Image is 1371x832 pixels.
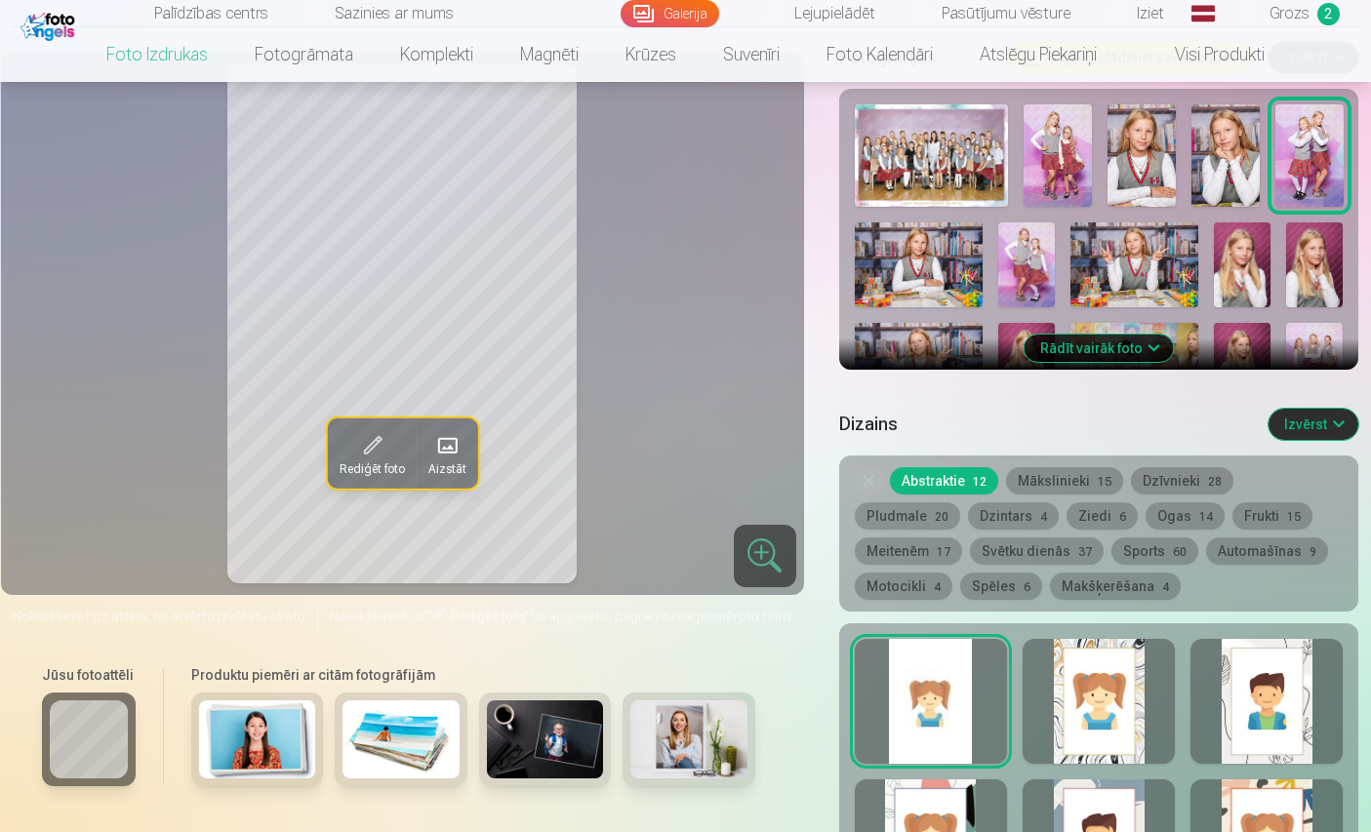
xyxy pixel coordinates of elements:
[330,609,425,624] span: Noklikšķiniet uz
[602,27,700,82] a: Krūzes
[1199,510,1213,524] span: 14
[1111,537,1198,565] button: Sports60
[1269,409,1358,440] button: Izvērst
[1317,3,1340,25] span: 2
[839,411,1254,438] h5: Dizains
[1146,502,1225,530] button: Ogas14
[855,573,952,600] button: Motocikli4
[1310,545,1316,559] span: 9
[1025,335,1174,362] button: Rādīt vairāk foto
[497,27,602,82] a: Magnēti
[1287,510,1301,524] span: 15
[700,27,803,82] a: Suvenīri
[526,609,532,624] span: "
[1067,502,1138,530] button: Ziedi6
[1232,502,1312,530] button: Frukti15
[855,502,960,530] button: Pludmale20
[956,27,1120,82] a: Atslēgu piekariņi
[1206,537,1328,565] button: Automašīnas9
[1270,2,1310,25] span: Grozs
[1162,580,1169,594] span: 4
[968,502,1059,530] button: Dzintars4
[890,467,998,495] button: Abstraktie12
[1050,573,1181,600] button: Makšķerēšana4
[377,27,497,82] a: Komplekti
[1078,545,1092,559] span: 37
[937,545,950,559] span: 17
[1131,467,1233,495] button: Dzīvnieki28
[973,475,987,489] span: 12
[1173,545,1187,559] span: 60
[803,27,956,82] a: Foto kalendāri
[1098,475,1111,489] span: 15
[451,609,526,624] span: Rediģēt foto
[20,8,80,41] img: /fa1
[960,573,1042,600] button: Spēles6
[1208,475,1222,489] span: 28
[13,607,305,626] span: Noklikšķiniet uz attēla, lai atvērtu izvērstu skatu
[416,418,477,489] button: Aizstāt
[425,609,431,624] span: "
[327,418,416,489] button: Rediģēt foto
[1006,467,1123,495] button: Mākslinieki15
[1024,580,1030,594] span: 6
[83,27,231,82] a: Foto izdrukas
[1120,27,1288,82] a: Visi produkti
[855,537,962,565] button: Meitenēm17
[339,461,404,477] span: Rediģēt foto
[231,27,377,82] a: Fotogrāmata
[532,609,791,624] span: lai apgrieztu, pagrieztu vai piemērotu filtru
[427,461,465,477] span: Aizstāt
[970,537,1104,565] button: Svētku dienās37
[934,580,941,594] span: 4
[1040,510,1047,524] span: 4
[935,510,948,524] span: 20
[183,665,763,685] h6: Produktu piemēri ar citām fotogrāfijām
[42,665,136,685] h6: Jūsu fotoattēli
[1119,510,1126,524] span: 6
